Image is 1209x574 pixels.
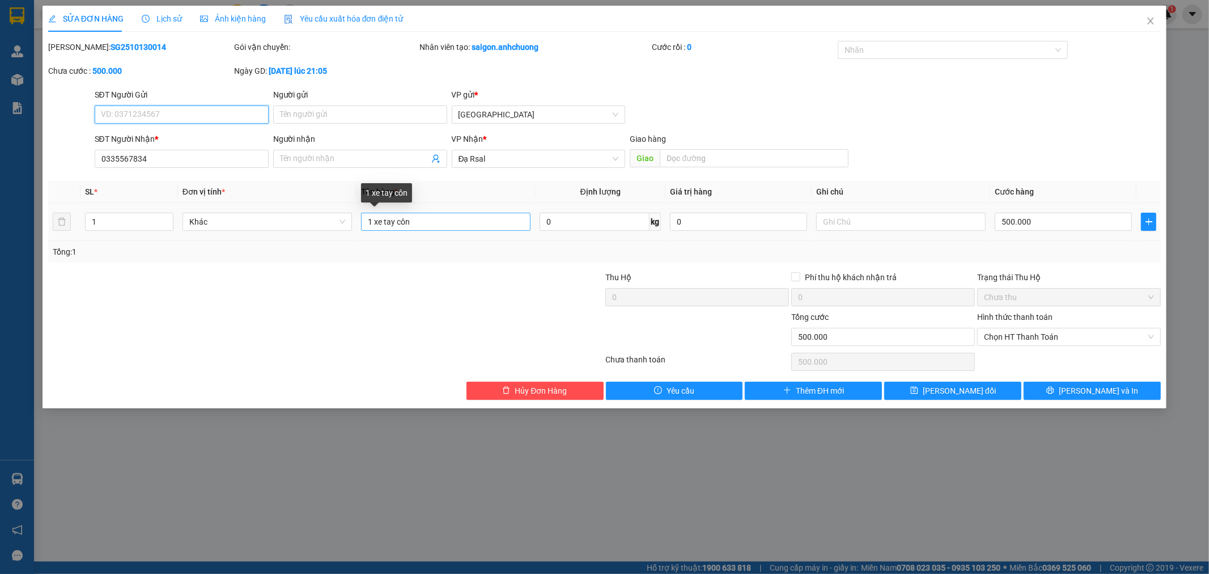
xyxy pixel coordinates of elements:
[459,106,619,123] span: Sài Gòn
[977,271,1161,284] div: Trạng thái Thu Hộ
[95,88,269,101] div: SĐT Người Gửi
[606,382,743,400] button: exclamation-circleYêu cầu
[515,385,567,397] span: Hủy Đơn Hàng
[189,213,345,230] span: Khác
[131,49,147,61] span: CC :
[745,382,882,400] button: plusThêm ĐH mới
[431,154,440,163] span: user-add
[580,187,621,196] span: Định lượng
[48,15,56,23] span: edit
[652,41,835,53] div: Cước rồi :
[783,386,791,395] span: plus
[984,289,1154,306] span: Chưa thu
[200,15,208,23] span: picture
[654,386,662,395] span: exclamation-circle
[1146,16,1155,26] span: close
[816,213,986,231] input: Ghi Chú
[361,183,412,202] div: 1 xe tay côn
[630,149,660,167] span: Giao
[910,386,918,395] span: save
[131,46,213,62] div: 500.000
[48,65,232,77] div: Chưa cước :
[273,133,447,145] div: Người nhận
[234,41,418,53] div: Gói vận chuyển:
[95,133,269,145] div: SĐT Người Nhận
[670,187,712,196] span: Giá trị hàng
[459,150,619,167] span: Đạ Rsal
[650,213,661,231] span: kg
[687,43,692,52] b: 0
[995,187,1034,196] span: Cước hàng
[284,14,404,23] span: Yêu cầu xuất hóa đơn điện tử
[10,10,27,22] span: Gửi:
[85,187,94,196] span: SL
[630,134,666,143] span: Giao hàng
[53,246,466,258] div: Tổng: 1
[1024,382,1161,400] button: printer[PERSON_NAME] và In
[142,14,182,23] span: Lịch sử
[133,10,212,23] div: Đạ Rsal
[133,23,212,39] div: 0335567834
[1059,385,1138,397] span: [PERSON_NAME] và In
[984,328,1154,345] span: Chọn HT Thanh Toán
[133,11,160,23] span: Nhận:
[884,382,1021,400] button: save[PERSON_NAME] đổi
[10,69,212,83] div: Tên hàng: 1 xe tay côn ( : 1 )
[420,41,650,53] div: Nhân viên tạo:
[111,43,166,52] b: SG2510130014
[812,181,990,203] th: Ghi chú
[605,353,791,373] div: Chưa thanh toán
[452,88,626,101] div: VP gửi
[452,134,483,143] span: VP Nhận
[605,273,631,282] span: Thu Hộ
[1142,217,1156,226] span: plus
[48,41,232,53] div: [PERSON_NAME]:
[660,149,849,167] input: Dọc đường
[923,385,996,397] span: [PERSON_NAME] đổi
[361,213,531,231] input: VD: Bàn, Ghế
[48,14,124,23] span: SỬA ĐƠN HÀNG
[234,65,418,77] div: Ngày GD:
[667,385,694,397] span: Yêu cầu
[53,213,71,231] button: delete
[1046,386,1054,395] span: printer
[466,382,604,400] button: deleteHủy Đơn Hàng
[502,386,510,395] span: delete
[142,15,150,23] span: clock-circle
[472,43,539,52] b: saigon.anhchuong
[1135,6,1166,37] button: Close
[796,385,844,397] span: Thêm ĐH mới
[273,88,447,101] div: Người gửi
[800,271,901,284] span: Phí thu hộ khách nhận trả
[92,66,122,75] b: 500.000
[200,14,266,23] span: Ảnh kiện hàng
[791,313,829,322] span: Tổng cước
[147,67,163,83] span: SL
[10,10,125,35] div: [GEOGRAPHIC_DATA]
[977,313,1053,322] label: Hình thức thanh toán
[284,15,293,24] img: icon
[183,187,225,196] span: Đơn vị tính
[1141,213,1156,231] button: plus
[269,66,327,75] b: [DATE] lúc 21:05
